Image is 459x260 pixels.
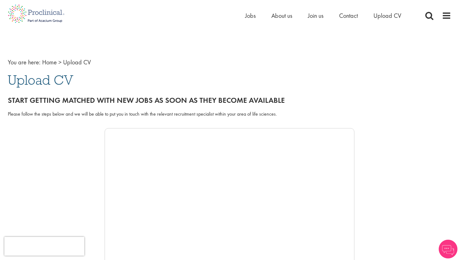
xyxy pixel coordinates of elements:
div: Please follow the steps below and we will be able to put you in touch with the relevant recruitme... [8,111,451,118]
a: Jobs [245,12,256,20]
span: Upload CV [63,58,91,66]
a: breadcrumb link [42,58,57,66]
a: About us [271,12,292,20]
a: Upload CV [373,12,401,20]
iframe: reCAPTCHA [4,237,84,256]
span: Upload CV [8,72,73,88]
a: Contact [339,12,358,20]
a: Join us [308,12,323,20]
img: Chatbot [439,240,457,258]
h2: Start getting matched with new jobs as soon as they become available [8,96,451,104]
span: You are here: [8,58,41,66]
span: > [58,58,62,66]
